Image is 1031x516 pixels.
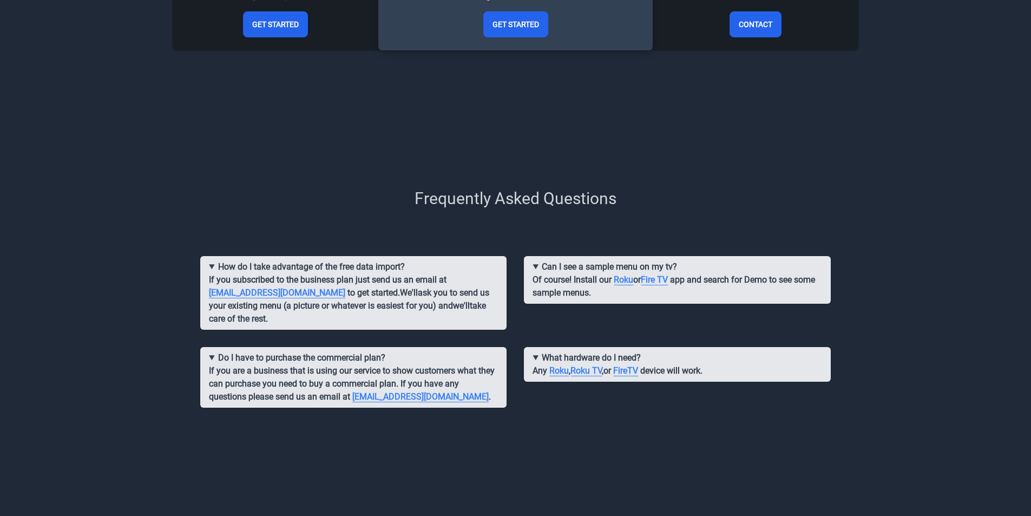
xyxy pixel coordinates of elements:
[352,391,489,402] a: [EMAIL_ADDRESS][DOMAIN_NAME]
[209,288,345,298] a: [EMAIL_ADDRESS][DOMAIN_NAME]
[209,275,489,324] span: If you subscribed to the business plan just send us an email at to get started. We'll ask you to ...
[549,365,569,376] a: Roku
[243,11,308,37] button: Get Started
[209,351,498,364] summary: Do I have to purchase the commercial plan?
[209,365,495,402] span: If you are a business that is using our service to show customers what they can purchase you need...
[533,365,702,376] span: Any , , or device will work.
[570,365,602,376] a: Roku TV
[730,11,782,37] button: Contact
[533,260,822,273] summary: Can I see a sample menu on my tv?
[613,365,638,376] a: FireTV
[533,275,815,298] span: Of course! Install our or app and search for Demo to see some sample menus.
[614,275,633,285] a: Roku
[111,189,921,208] h1: Frequently Asked Questions
[209,260,498,273] summary: How do I take advantage of the free data import?
[483,11,548,37] button: Get Started
[641,275,668,285] a: Fire TV
[533,351,822,364] summary: What hardware do I need?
